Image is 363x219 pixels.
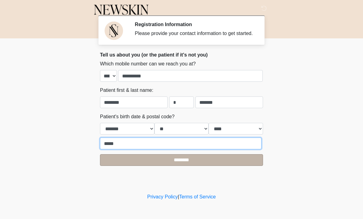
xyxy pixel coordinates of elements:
[94,5,149,15] img: Newskin Logo
[100,87,153,94] label: Patient first & last name:
[135,22,254,27] h2: Registration Information
[100,113,174,120] label: Patient's birth date & postal code?
[178,194,179,199] a: |
[100,60,196,68] label: Which mobile number can we reach you at?
[135,30,254,37] div: Please provide your contact information to get started.
[179,194,216,199] a: Terms of Service
[147,194,178,199] a: Privacy Policy
[100,52,263,58] h2: Tell us about you (or the patient if it's not you)
[105,22,123,40] img: Agent Avatar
